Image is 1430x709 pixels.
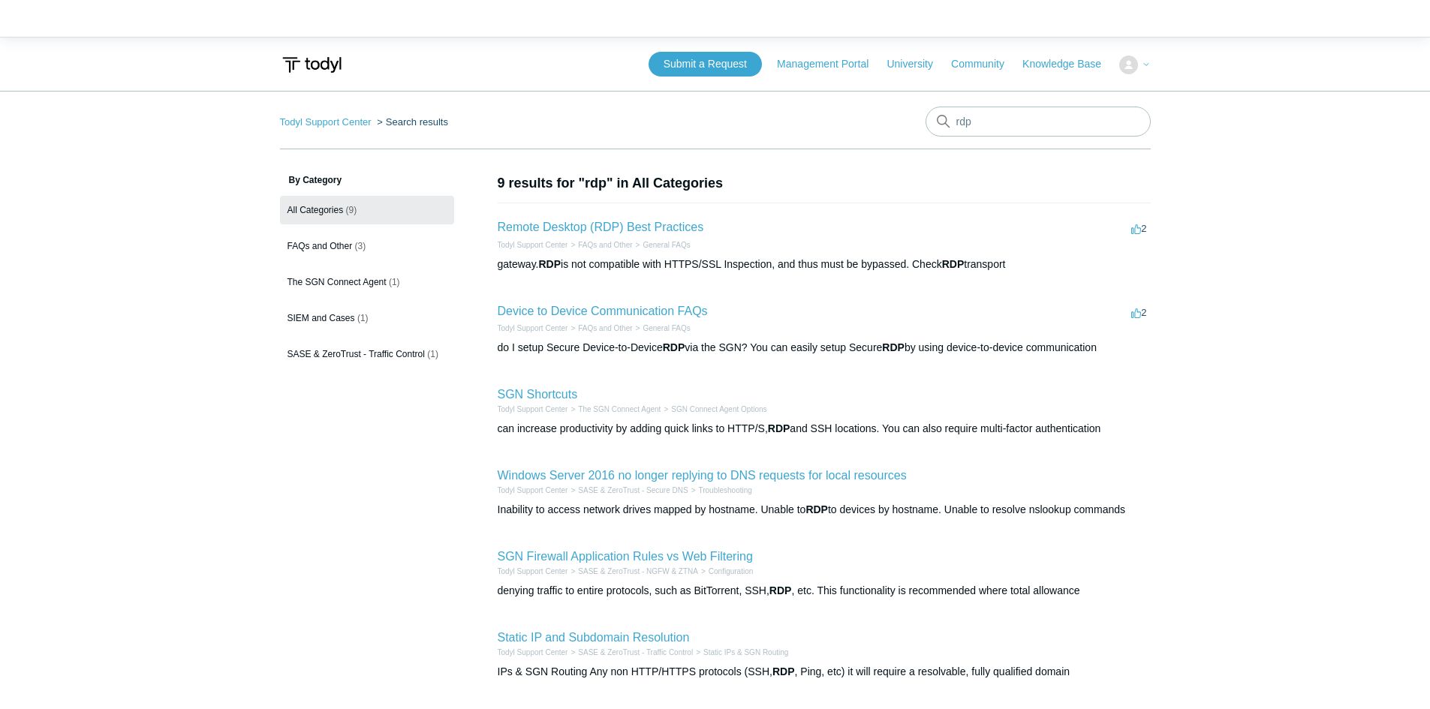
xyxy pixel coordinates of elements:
[663,341,685,353] em: RDP
[567,239,632,251] li: FAQs and Other
[389,277,400,287] span: (1)
[643,241,690,249] a: General FAQs
[698,486,751,494] a: Troubleshooting
[498,421,1151,437] div: can increase productivity by adding quick links to HTTP/S, and SSH locations. You can also requir...
[498,239,568,251] li: Todyl Support Center
[498,221,704,233] a: Remote Desktop (RDP) Best Practices
[643,324,690,332] a: General FAQs
[539,258,561,270] em: RDP
[498,566,568,577] li: Todyl Support Center
[498,323,568,334] li: Todyl Support Center
[288,241,353,251] span: FAQs and Other
[698,566,753,577] li: Configuration
[926,107,1151,137] input: Search
[1022,56,1116,72] a: Knowledge Base
[578,324,632,332] a: FAQs and Other
[288,277,387,287] span: The SGN Connect Agent
[498,388,578,401] a: SGN Shortcuts
[498,583,1151,599] div: denying traffic to entire protocols, such as BitTorrent, SSH, , etc. This functionality is recomm...
[498,567,568,575] a: Todyl Support Center
[427,349,438,359] span: (1)
[567,323,632,334] li: FAQs and Other
[633,323,691,334] li: General FAQs
[498,404,568,415] li: Todyl Support Center
[498,324,568,332] a: Todyl Support Center
[498,241,568,249] a: Todyl Support Center
[769,584,792,596] em: RDP
[649,52,762,77] a: Submit a Request
[1131,307,1146,318] span: 2
[280,340,454,368] a: SASE & ZeroTrust - Traffic Control (1)
[578,486,688,494] a: SASE & ZeroTrust - Secure DNS
[280,116,372,128] a: Todyl Support Center
[777,56,884,72] a: Management Portal
[498,340,1151,356] div: do I setup Secure Device-to-Device via the SGN? You can easily setup Secure by using device-to-de...
[805,503,828,515] em: RDP
[768,422,790,434] em: RDP
[578,241,632,249] a: FAQs and Other
[578,648,693,656] a: SASE & ZeroTrust - Traffic Control
[671,405,766,413] a: SGN Connect Agent Options
[498,485,568,496] li: Todyl Support Center
[498,502,1151,518] div: Inability to access network drives mapped by hostname. Unable to to devices by hostname. Unable t...
[288,205,344,215] span: All Categories
[357,313,369,323] span: (1)
[693,647,788,658] li: Static IPs & SGN Routing
[578,567,698,575] a: SASE & ZeroTrust - NGFW & ZTNA
[772,665,795,677] em: RDP
[288,349,425,359] span: SASE & ZeroTrust - Traffic Control
[688,485,752,496] li: Troubleshooting
[355,241,366,251] span: (3)
[882,341,905,353] em: RDP
[567,566,698,577] li: SASE & ZeroTrust - NGFW & ZTNA
[1131,223,1146,234] span: 2
[567,647,693,658] li: SASE & ZeroTrust - Traffic Control
[346,205,357,215] span: (9)
[498,648,568,656] a: Todyl Support Center
[578,405,661,413] a: The SGN Connect Agent
[280,304,454,332] a: SIEM and Cases (1)
[374,116,448,128] li: Search results
[567,485,688,496] li: SASE & ZeroTrust - Secure DNS
[498,647,568,658] li: Todyl Support Center
[709,567,753,575] a: Configuration
[951,56,1019,72] a: Community
[498,664,1151,680] div: IPs & SGN Routing Any non HTTP/HTTPS protocols (SSH, , Ping, etc) it will require a resolvable, f...
[280,173,454,187] h3: By Category
[703,648,788,656] a: Static IPs & SGN Routing
[288,313,355,323] span: SIEM and Cases
[567,404,661,415] li: The SGN Connect Agent
[498,486,568,494] a: Todyl Support Center
[498,631,690,644] a: Static IP and Subdomain Resolution
[887,56,947,72] a: University
[280,196,454,224] a: All Categories (9)
[498,173,1151,194] h1: 9 results for "rdp" in All Categories
[633,239,691,251] li: General FAQs
[280,51,344,79] img: Todyl Support Center Help Center home page
[280,116,375,128] li: Todyl Support Center
[498,405,568,413] a: Todyl Support Center
[498,305,708,317] a: Device to Device Communication FAQs
[498,550,753,563] a: SGN Firewall Application Rules vs Web Filtering
[498,257,1151,272] div: gateway. is not compatible with HTTPS/SSL Inspection, and thus must be bypassed. Check transport
[280,232,454,260] a: FAQs and Other (3)
[661,404,766,415] li: SGN Connect Agent Options
[498,469,907,482] a: Windows Server 2016 no longer replying to DNS requests for local resources
[280,268,454,296] a: The SGN Connect Agent (1)
[942,258,965,270] em: RDP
